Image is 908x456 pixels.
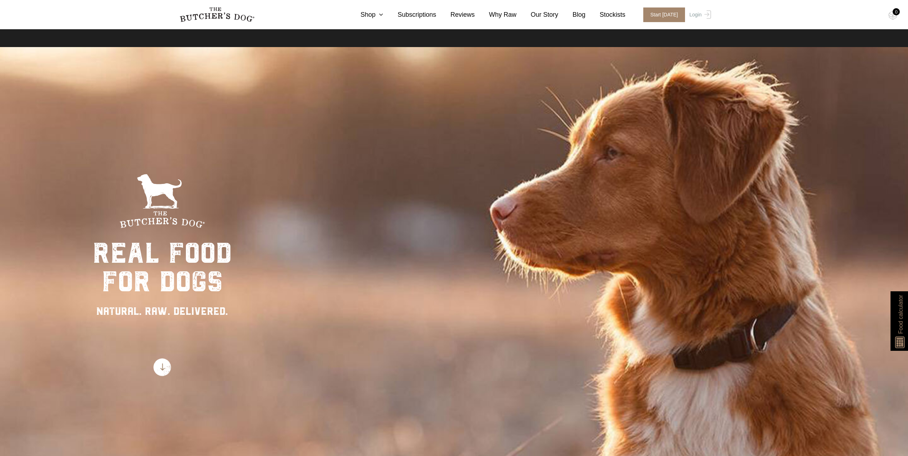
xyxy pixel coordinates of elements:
[383,10,436,20] a: Subscriptions
[558,10,585,20] a: Blog
[636,7,688,22] a: Start [DATE]
[436,10,475,20] a: Reviews
[688,7,711,22] a: Login
[585,10,625,20] a: Stockists
[643,7,685,22] span: Start [DATE]
[346,10,383,20] a: Shop
[888,11,897,20] img: TBD_Cart-Empty.png
[517,10,558,20] a: Our Story
[93,239,232,296] div: real food for dogs
[475,10,517,20] a: Why Raw
[896,295,905,334] span: Food calculator
[93,303,232,319] div: NATURAL. RAW. DELIVERED.
[893,8,900,15] div: 0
